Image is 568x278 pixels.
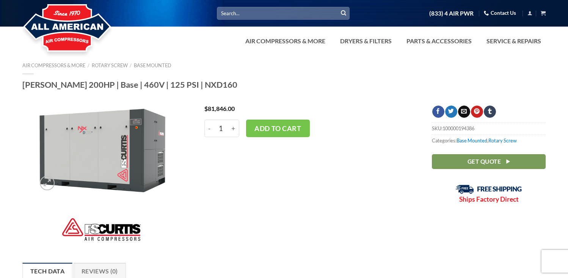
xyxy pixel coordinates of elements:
strong: Ships Factory Direct [459,195,519,203]
a: Pin on Pinterest [471,106,483,118]
a: Base Mounted [457,137,487,144]
a: Share on Tumblr [484,106,496,118]
span: Get Quote [468,157,501,166]
button: Add to cart [246,120,310,137]
input: + [228,120,239,137]
a: Air Compressors & More [241,33,330,49]
input: - [204,120,214,137]
a: Share on Facebook [432,106,444,118]
span: / [88,62,89,68]
bdi: 81,846.00 [204,105,235,112]
a: Share on Twitter [445,106,457,118]
a: Parts & Accessories [402,33,476,49]
a: Contact Us [484,7,516,19]
img: Free Shipping [456,185,522,194]
a: (833) 4 AIR PWR [429,7,474,20]
span: 100000194386 [442,125,474,131]
span: SKU: [432,122,546,134]
a: Base Mounted [134,62,171,68]
a: Email to a Friend [458,106,470,118]
a: Login [527,8,532,18]
input: Product quantity [214,120,228,137]
span: Categories: , [432,134,546,146]
a: Rotary Screw [488,137,517,144]
img: Curtis NXD160 Base 460V 125PSI [36,106,168,194]
span: / [130,62,132,68]
input: Search… [217,7,350,19]
button: Submit [338,8,349,19]
span: $ [204,105,208,112]
a: Rotary Screw [92,62,128,68]
a: Service & Repairs [482,33,546,49]
img: FS-Curtis-Air-Compressors [62,215,142,246]
a: Get Quote [432,154,546,169]
a: Dryers & Filters [336,33,396,49]
h1: [PERSON_NAME] 200HP | Base | 460V | 125 PSI | NXD160 [22,79,546,90]
a: Air Compressors & More [22,62,85,68]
